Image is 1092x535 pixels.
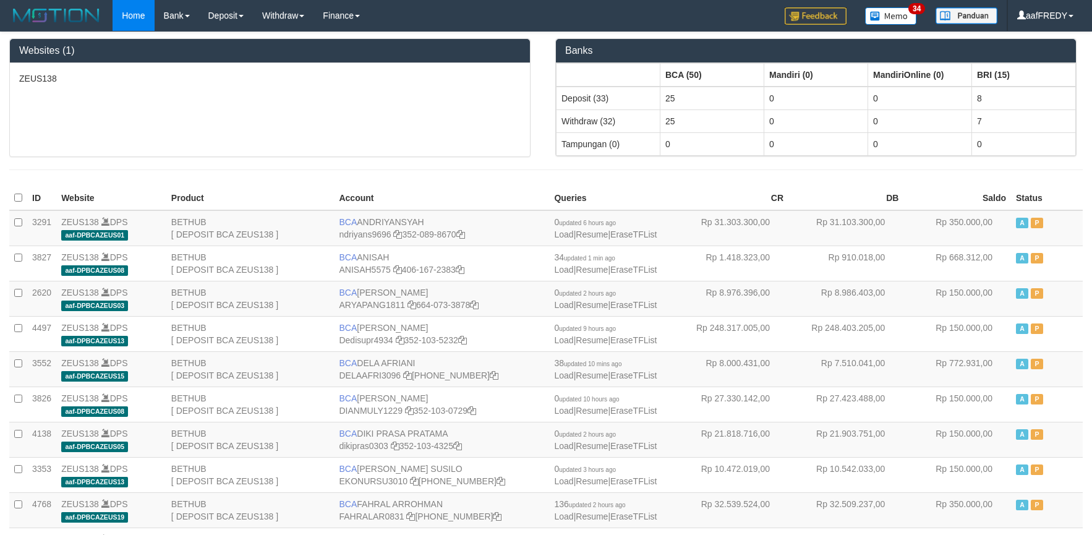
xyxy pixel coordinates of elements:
td: Rp 248.317.005,00 [673,316,788,351]
td: Rp 150.000,00 [903,457,1011,492]
span: | | [554,393,657,416]
span: | | [554,217,657,239]
a: Dedisupr4934 [339,335,393,345]
td: 3291 [27,210,56,246]
span: updated 10 mins ago [564,361,621,367]
td: 3826 [27,387,56,422]
span: BCA [339,288,357,297]
span: 136 [554,499,625,509]
a: ZEUS138 [61,252,99,262]
a: EraseTFList [610,265,657,275]
td: FAHRAL ARROHMAN [PHONE_NUMBER] [334,492,549,528]
a: ARYAPANG1811 [339,300,405,310]
td: 3552 [27,351,56,387]
td: DPS [56,210,166,246]
a: Copy 5665095158 to clipboard [493,511,501,521]
a: ZEUS138 [61,393,99,403]
span: BCA [339,217,357,227]
span: BCA [339,464,357,474]
a: Load [554,335,573,345]
td: 0 [868,87,972,110]
td: 7 [972,109,1076,132]
a: Resume [576,370,608,380]
a: Resume [576,335,608,345]
a: EraseTFList [610,441,657,451]
a: Load [554,300,573,310]
span: aaf-DPBCAZEUS13 [61,336,128,346]
a: EraseTFList [610,335,657,345]
td: ANDRIYANSYAH 352-089-8670 [334,210,549,246]
td: Rp 31.103.300,00 [788,210,903,246]
span: Paused [1031,359,1043,369]
span: aaf-DPBCAZEUS05 [61,442,128,452]
th: ID [27,186,56,210]
span: 34 [908,3,925,14]
td: DELA AFRIANI [PHONE_NUMBER] [334,351,549,387]
span: Active [1016,288,1028,299]
a: Load [554,511,573,521]
td: Rp 21.903.751,00 [788,422,903,457]
span: | | [554,288,657,310]
a: Copy 4062302392 to clipboard [497,476,505,486]
td: 0 [972,132,1076,155]
span: 0 [554,323,616,333]
span: updated 3 hours ago [559,466,616,473]
a: Copy Dedisupr4934 to clipboard [396,335,404,345]
a: EraseTFList [610,511,657,521]
td: Rp 8.000.431,00 [673,351,788,387]
a: EraseTFList [610,229,657,239]
td: 0 [764,109,868,132]
td: Rp 150.000,00 [903,316,1011,351]
a: Copy ARYAPANG1811 to clipboard [407,300,416,310]
span: BCA [339,393,357,403]
td: 4497 [27,316,56,351]
td: DPS [56,387,166,422]
a: Resume [576,406,608,416]
th: Account [334,186,549,210]
span: 0 [554,288,616,297]
a: Copy 4061672383 to clipboard [456,265,464,275]
td: DPS [56,246,166,281]
span: Paused [1031,288,1043,299]
a: Resume [576,511,608,521]
td: DPS [56,422,166,457]
a: dikipras0303 [339,441,388,451]
a: Copy 6640733878 to clipboard [470,300,479,310]
td: Deposit (33) [557,87,660,110]
a: EKONURSU3010 [339,476,407,486]
span: Active [1016,359,1028,369]
td: 0 [764,132,868,155]
td: [PERSON_NAME] SUSILO [PHONE_NUMBER] [334,457,549,492]
a: ANISAH5575 [339,265,390,275]
th: Group: activate to sort column ascending [557,63,660,87]
th: Status [1011,186,1083,210]
td: 0 [868,132,972,155]
td: 0 [660,132,764,155]
span: Paused [1031,323,1043,334]
td: Rp 10.472.019,00 [673,457,788,492]
span: | | [554,323,657,345]
span: | | [554,358,657,380]
span: Active [1016,218,1028,228]
td: BETHUB [ DEPOSIT BCA ZEUS138 ] [166,457,335,492]
h3: Banks [565,45,1067,56]
td: 3827 [27,246,56,281]
td: BETHUB [ DEPOSIT BCA ZEUS138 ] [166,422,335,457]
td: 4138 [27,422,56,457]
td: Rp 772.931,00 [903,351,1011,387]
a: ZEUS138 [61,217,99,227]
span: BCA [339,252,357,262]
td: 4768 [27,492,56,528]
a: DIANMULY1229 [339,406,402,416]
span: updated 2 hours ago [569,502,626,508]
span: | | [554,499,657,521]
td: Rp 350.000,00 [903,492,1011,528]
a: Load [554,265,573,275]
a: EraseTFList [610,300,657,310]
th: Group: activate to sort column ascending [868,63,972,87]
td: Rp 8.976.396,00 [673,281,788,316]
a: Resume [576,441,608,451]
a: Copy DIANMULY1229 to clipboard [405,406,414,416]
span: updated 1 min ago [564,255,615,262]
a: EraseTFList [610,406,657,416]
